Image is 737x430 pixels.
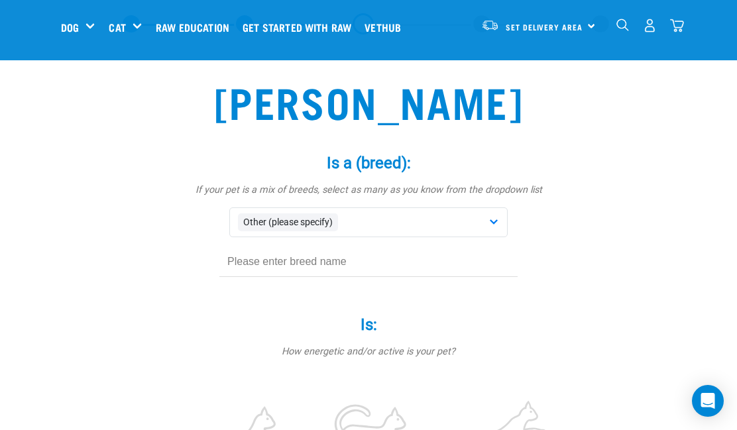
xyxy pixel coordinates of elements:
a: Dog [61,19,79,35]
a: Cat [109,19,125,35]
div: Open Intercom Messenger [692,385,724,417]
a: Vethub [361,1,411,54]
label: Is a (breed): [170,151,567,175]
label: Is: [170,313,567,337]
p: If your pet is a mix of breeds, select as many as you know from the dropdown list [170,183,567,197]
img: home-icon-1@2x.png [616,19,629,31]
p: How energetic and/or active is your pet? [170,345,567,359]
a: Get started with Raw [239,1,361,54]
span: Set Delivery Area [506,25,583,29]
img: van-moving.png [481,19,499,31]
span: Other (please specify) [238,213,338,231]
img: home-icon@2x.png [670,19,684,32]
img: user.png [643,19,657,32]
a: Raw Education [152,1,239,54]
h2: [PERSON_NAME] [180,77,557,125]
input: Please enter breed name [219,247,518,277]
